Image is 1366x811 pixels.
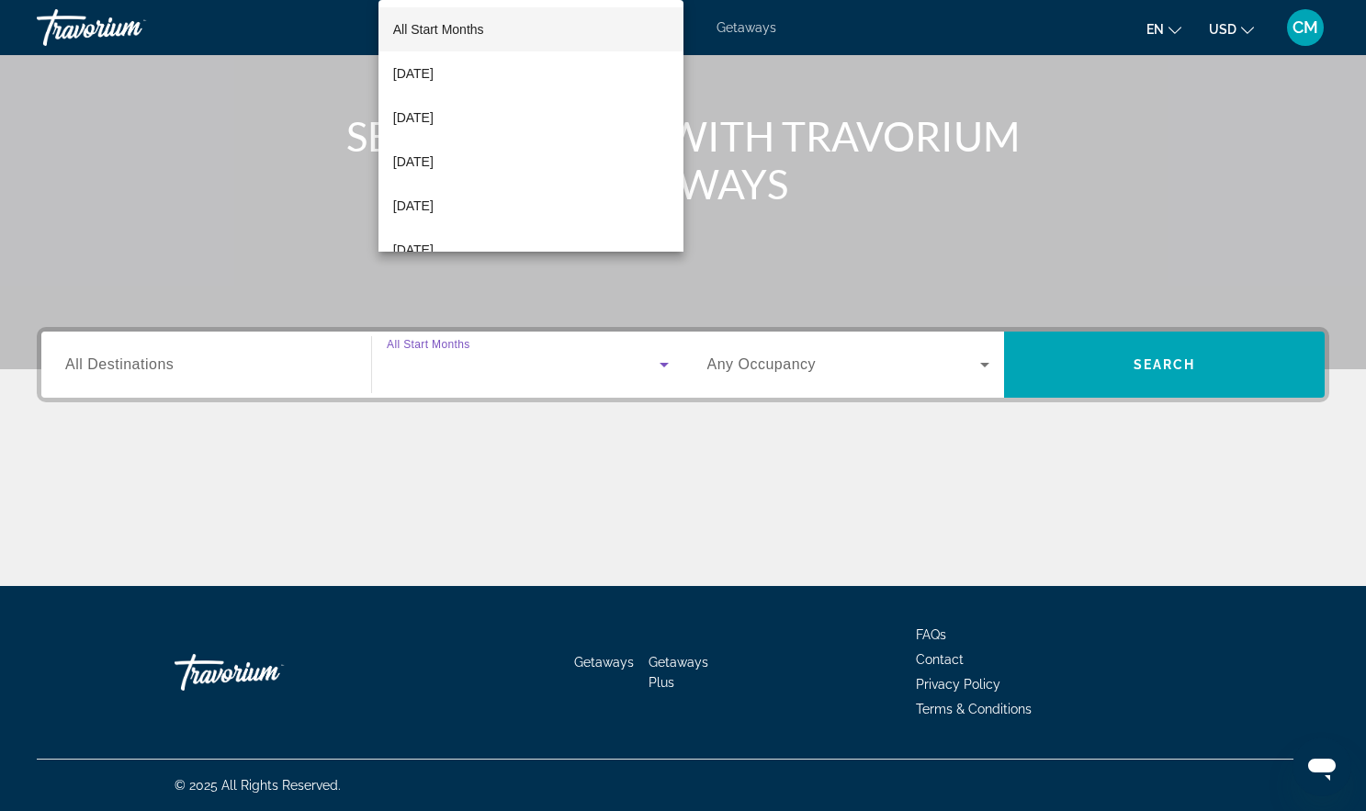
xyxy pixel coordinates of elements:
span: All Start Months [393,22,484,37]
span: [DATE] [393,195,434,217]
span: [DATE] [393,62,434,84]
span: [DATE] [393,107,434,129]
span: [DATE] [393,151,434,173]
span: [DATE] [393,239,434,261]
iframe: Button to launch messaging window [1293,738,1351,796]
